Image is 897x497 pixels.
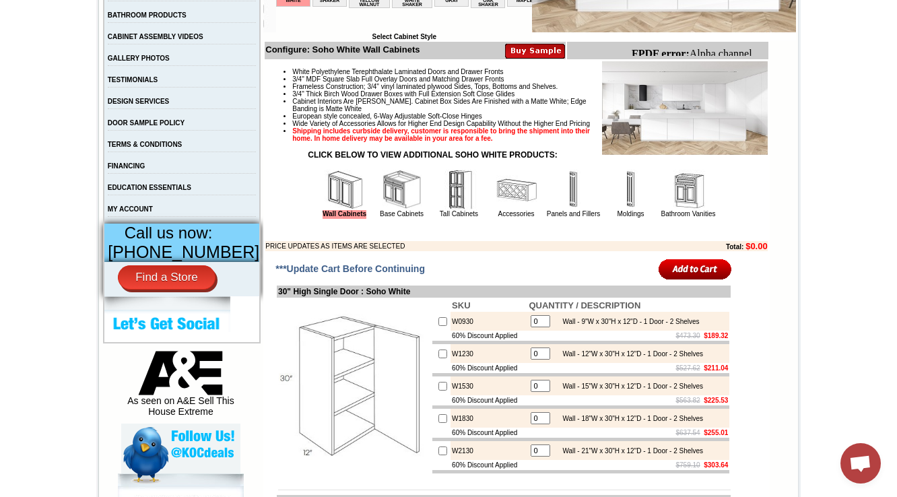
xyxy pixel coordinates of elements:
img: Tall Cabinets [439,170,479,210]
td: 60% Discount Applied [451,395,527,405]
div: Wall - 9"W x 30"H x 12"D - 1 Door - 2 Shelves [556,318,699,325]
b: Configure: Soho White Wall Cabinets [265,44,420,55]
b: $211.04 [704,364,728,372]
b: $189.32 [704,332,728,339]
img: Wall Cabinets [325,170,365,210]
span: European style concealed, 6-Way Adjustable Soft-Close Hinges [292,112,481,120]
s: $563.82 [676,397,700,404]
span: Frameless Construction; 3/4" vinyl laminated plywood Sides, Tops, Bottoms and Shelves. [292,83,558,90]
img: 30'' High Single Door [278,310,430,462]
b: $255.01 [704,429,728,436]
s: $473.30 [676,332,700,339]
a: GALLERY PHOTOS [108,55,170,62]
span: Wide Variety of Accessories Allows for Higher End Design Capability Without the Higher End Pricing [292,120,590,127]
a: TESTIMONIALS [108,76,158,84]
a: EDUCATION ESSENTIALS [108,184,191,191]
strong: Shipping includes curbside delivery, customer is responsible to bring the shipment into their hom... [292,127,590,142]
b: Select Cabinet Style [372,33,436,40]
img: Product Image [602,61,768,155]
div: Wall - 12"W x 30"H x 12"D - 1 Door - 2 Shelves [556,350,703,358]
td: Beachwood Oak Shaker [195,61,229,76]
a: Base Cabinets [380,210,424,218]
td: 60% Discount Applied [451,363,527,373]
b: FPDF error: [5,5,63,17]
input: Add to Cart [659,258,732,280]
td: [PERSON_NAME] Yellow Walnut [73,61,114,76]
s: $759.10 [676,461,700,469]
img: Bathroom Vanities [668,170,708,210]
b: Total: [726,243,743,251]
a: Wall Cabinets [323,210,366,219]
div: Open chat [840,443,881,484]
td: 30" High Single Door : Soho White [277,286,731,298]
a: TERMS & CONDITIONS [108,141,182,148]
div: As seen on A&E Sell This House Extreme [121,351,240,424]
td: [PERSON_NAME] White Shaker [116,61,157,76]
td: W2130 [451,441,527,460]
b: $303.64 [704,461,728,469]
td: Alabaster Shaker [36,61,71,75]
img: Accessories [496,170,537,210]
td: 60% Discount Applied [451,331,527,341]
b: $0.00 [745,241,768,251]
td: W1230 [451,344,527,363]
td: 60% Discount Applied [451,460,527,470]
b: SKU [452,300,470,310]
td: W1530 [451,376,527,395]
div: Wall - 15"W x 30"H x 12"D - 1 Door - 2 Shelves [556,383,703,390]
span: 3/4" MDF Square Slab Full Overlay Doors and Matching Drawer Fronts [292,75,504,83]
a: Accessories [498,210,535,218]
a: Moldings [617,210,644,218]
a: Bathroom Vanities [661,210,716,218]
a: DOOR SAMPLE POLICY [108,119,185,127]
span: ***Update Cart Before Continuing [275,263,425,274]
span: Call us now: [125,224,213,242]
td: PRICE UPDATES AS ITEMS ARE SELECTED [265,241,652,251]
s: $637.54 [676,429,700,436]
span: White Polyethylene Terephthalate Laminated Doors and Drawer Fronts [292,68,503,75]
a: MY ACCOUNT [108,205,153,213]
a: DESIGN SERVICES [108,98,170,105]
body: Alpha channel not supported: images/W0936_cnc_2.1.jpg.png [5,5,136,42]
strong: CLICK BELOW TO VIEW ADDITIONAL SOHO WHITE PRODUCTS: [308,150,557,160]
a: Find a Store [118,265,215,290]
a: Panels and Fillers [547,210,600,218]
td: Bellmonte Maple [231,61,265,75]
span: [PHONE_NUMBER] [108,242,259,261]
a: CABINET ASSEMBLY VIDEOS [108,33,203,40]
a: Tall Cabinets [440,210,478,218]
a: BATHROOM PRODUCTS [108,11,187,19]
td: W1830 [451,409,527,428]
a: FINANCING [108,162,145,170]
b: QUANTITY / DESCRIPTION [529,300,640,310]
span: Cabinet Interiors Are [PERSON_NAME]. Cabinet Box Sides Are Finished with a Matte White; Edge Band... [292,98,586,112]
s: $527.62 [676,364,700,372]
td: Baycreek Gray [158,61,193,75]
div: Wall - 21"W x 30"H x 12"D - 1 Door - 2 Shelves [556,447,703,455]
b: $225.53 [704,397,728,404]
td: 60% Discount Applied [451,428,527,438]
td: W0930 [451,312,527,331]
div: Wall - 18"W x 30"H x 12"D - 1 Door - 2 Shelves [556,415,703,422]
img: Panels and Fillers [554,170,594,210]
img: Base Cabinets [382,170,422,210]
img: Moldings [611,170,651,210]
span: 3/4" Thick Birch Wood Drawer Boxes with Full Extension Soft Close Glides [292,90,514,98]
